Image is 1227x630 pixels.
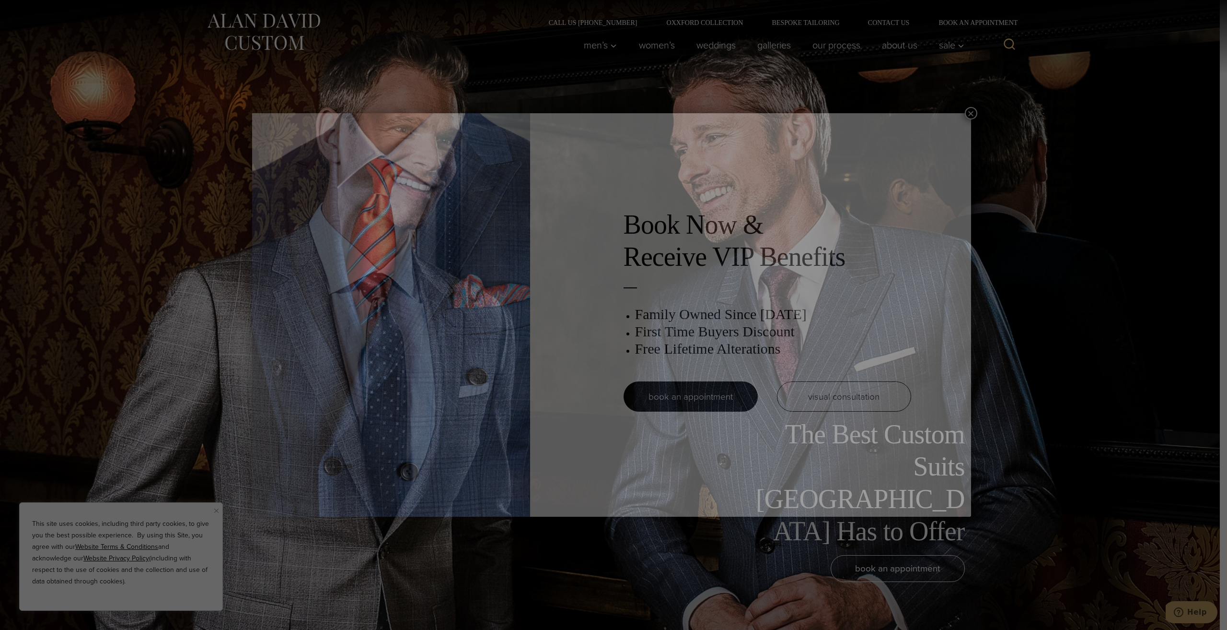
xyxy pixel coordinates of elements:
h3: Free Lifetime Alterations [635,340,911,357]
h2: Book Now & Receive VIP Benefits [624,209,911,273]
button: Close [965,107,977,119]
a: visual consultation [777,381,911,412]
h3: First Time Buyers Discount [635,323,911,340]
h3: Family Owned Since [DATE] [635,306,911,323]
span: Help [22,7,41,15]
a: book an appointment [624,381,758,412]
